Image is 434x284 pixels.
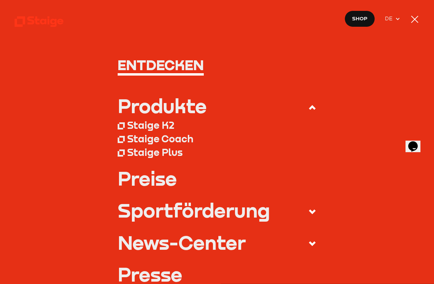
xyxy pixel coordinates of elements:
div: Staige Coach [127,133,193,145]
a: Staige Plus [118,146,317,159]
span: Shop [352,14,368,23]
a: Staige K2 [118,119,317,132]
div: Sportförderung [118,201,270,220]
span: DE [385,14,395,23]
a: Presse [118,265,317,284]
div: Staige K2 [127,119,174,131]
div: Produkte [118,96,207,116]
div: News-Center [118,233,246,252]
a: Preise [118,169,317,188]
a: Shop [344,11,375,27]
iframe: chat widget [406,132,427,152]
a: Staige Coach [118,132,317,146]
div: Staige Plus [127,146,183,159]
